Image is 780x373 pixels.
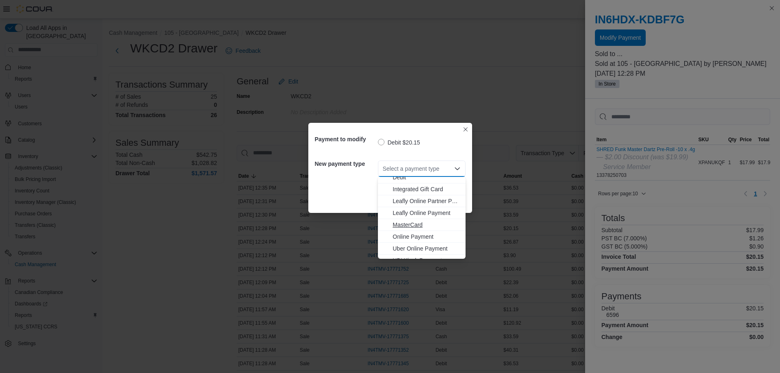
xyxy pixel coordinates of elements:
[393,209,461,217] span: Leafly Online Payment
[378,138,420,147] label: Debit $20.15
[461,124,470,134] button: Closes this modal window
[393,185,461,193] span: Integrated Gift Card
[383,164,384,174] input: Accessible screen reader label
[393,244,461,253] span: Uber Online Payment
[315,131,376,147] h5: Payment to modify
[454,165,461,172] button: Close list of options
[393,197,461,205] span: Leafly Online Partner Payment
[393,221,461,229] span: MasterCard
[393,233,461,241] span: Online Payment
[378,183,466,195] button: Integrated Gift Card
[393,256,461,264] span: UBI Kiosk Payment
[378,195,466,207] button: Leafly Online Partner Payment
[378,136,466,290] div: Choose from the following options
[393,173,461,181] span: Debit
[378,172,466,183] button: Debit
[378,243,466,255] button: Uber Online Payment
[378,255,466,267] button: UBI Kiosk Payment
[315,156,376,172] h5: New payment type
[378,219,466,231] button: MasterCard
[378,231,466,243] button: Online Payment
[378,207,466,219] button: Leafly Online Payment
